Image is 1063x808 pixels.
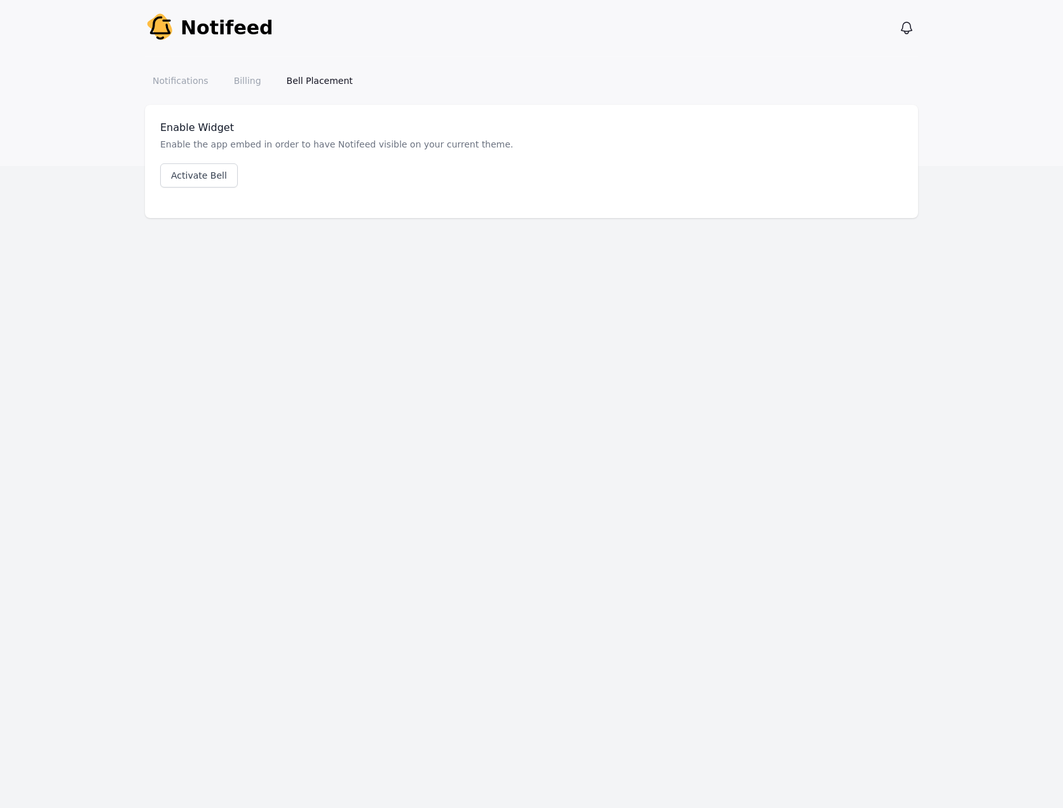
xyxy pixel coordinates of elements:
[145,69,216,92] a: Notifications
[279,69,360,92] a: Bell Placement
[181,17,273,39] span: Notifeed
[145,13,175,43] img: Your Company
[160,163,238,188] a: Activate Bell
[226,69,269,92] a: Billing
[160,138,903,151] p: Enable the app embed in order to have Notifeed visible on your current theme.
[145,13,273,43] a: Notifeed
[160,121,234,134] span: Enable Widget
